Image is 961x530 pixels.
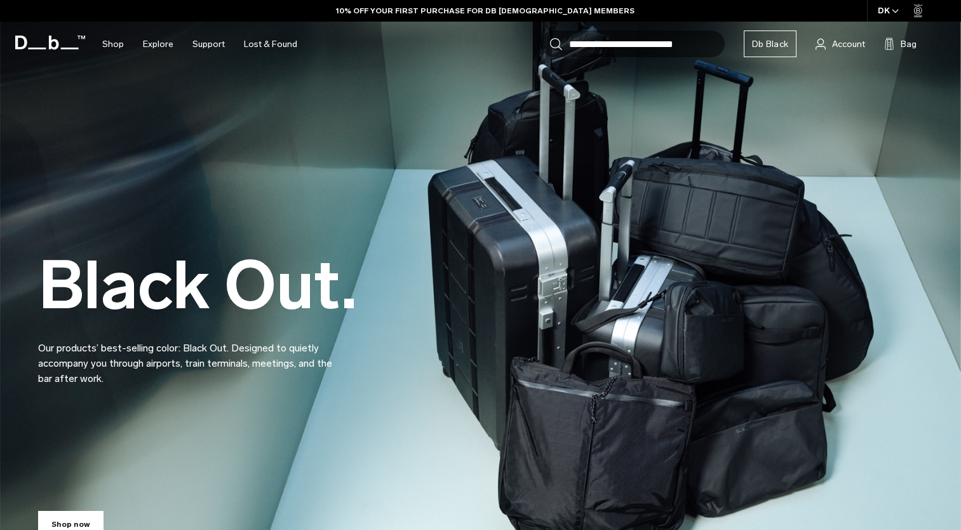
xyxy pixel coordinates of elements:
h2: Black Out. [38,252,357,319]
span: Bag [901,37,917,51]
nav: Main Navigation [93,22,307,67]
p: Our products’ best-selling color: Black Out. Designed to quietly accompany you through airports, ... [38,325,343,386]
a: Support [192,22,225,67]
span: Account [832,37,865,51]
a: Account [816,36,865,51]
a: Shop [102,22,124,67]
button: Bag [884,36,917,51]
a: Lost & Found [244,22,297,67]
a: Db Black [744,31,796,57]
a: Explore [143,22,173,67]
a: 10% OFF YOUR FIRST PURCHASE FOR DB [DEMOGRAPHIC_DATA] MEMBERS [336,5,635,17]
